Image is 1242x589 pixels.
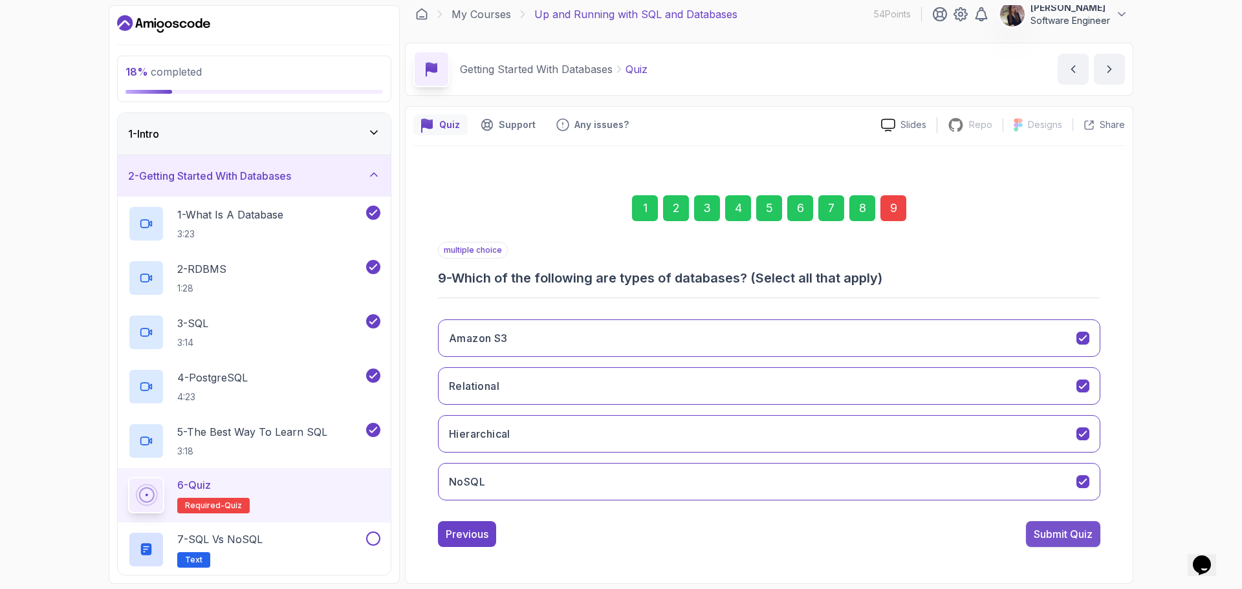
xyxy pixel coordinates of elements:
[177,316,208,331] p: 3 - SQL
[177,370,248,385] p: 4 - PostgreSQL
[499,118,536,131] p: Support
[449,474,485,489] h3: NoSQL
[438,415,1100,453] button: Hierarchical
[118,155,391,197] button: 2-Getting Started With Databases
[118,113,391,155] button: 1-Intro
[177,531,263,547] p: 7 - SQL vs NoSQL
[177,424,327,440] p: 5 - The Best Way To Learn SQL
[449,330,508,346] h3: Amazon S3
[534,6,737,22] p: Up and Running with SQL and Databases
[473,114,543,135] button: Support button
[787,195,813,221] div: 6
[438,269,1100,287] h3: 9 - Which of the following are types of databases? (Select all that apply)
[413,114,468,135] button: quiz button
[626,61,648,77] p: Quiz
[1028,118,1062,131] p: Designs
[177,207,283,222] p: 1 - What Is A Database
[128,423,380,459] button: 5-The Best Way To Learn SQL3:18
[438,367,1100,405] button: Relational
[117,14,210,34] a: Dashboard
[900,118,926,131] p: Slides
[438,463,1100,500] button: NoSQL
[449,378,499,394] h3: Relational
[694,195,720,221] div: 3
[1030,1,1110,14] p: [PERSON_NAME]
[874,8,911,21] p: 54 Points
[632,195,658,221] div: 1
[849,195,875,221] div: 8
[574,118,629,131] p: Any issues?
[125,65,202,78] span: completed
[128,168,291,184] h3: 2 - Getting Started With Databases
[1058,54,1089,85] button: previous content
[177,336,208,349] p: 3:14
[128,314,380,350] button: 3-SQL3:14
[438,242,508,259] p: multiple choice
[177,391,248,403] p: 4:23
[128,260,380,296] button: 2-RDBMS1:28
[880,195,906,221] div: 9
[871,118,937,132] a: Slides
[452,6,511,22] a: My Courses
[128,369,380,405] button: 4-PostgreSQL4:23
[438,319,1100,357] button: Amazon S3
[449,426,510,442] h3: Hierarchical
[999,1,1128,27] button: user profile image[PERSON_NAME]Software Engineer
[185,500,224,511] span: Required-
[969,118,992,131] p: Repo
[177,261,226,277] p: 2 - RDBMS
[1000,2,1025,27] img: user profile image
[663,195,689,221] div: 2
[224,500,242,511] span: quiz
[725,195,751,221] div: 4
[1100,118,1125,131] p: Share
[756,195,782,221] div: 5
[1026,521,1100,547] button: Submit Quiz
[549,114,637,135] button: Feedback button
[185,555,202,565] span: Text
[125,65,148,78] span: 18 %
[1030,14,1110,27] p: Software Engineer
[177,282,226,295] p: 1:28
[439,118,460,131] p: Quiz
[818,195,844,221] div: 7
[1094,54,1125,85] button: next content
[177,445,327,458] p: 3:18
[128,206,380,242] button: 1-What Is A Database3:23
[460,61,613,77] p: Getting Started With Databases
[128,477,380,513] button: 6-QuizRequired-quiz
[1034,526,1093,542] div: Submit Quiz
[177,228,283,241] p: 3:23
[177,477,211,493] p: 6 - Quiz
[1188,537,1229,576] iframe: chat widget
[415,8,428,21] a: Dashboard
[128,126,159,142] h3: 1 - Intro
[446,526,488,542] div: Previous
[438,521,496,547] button: Previous
[1073,118,1125,131] button: Share
[128,531,380,568] button: 7-SQL vs NoSQLText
